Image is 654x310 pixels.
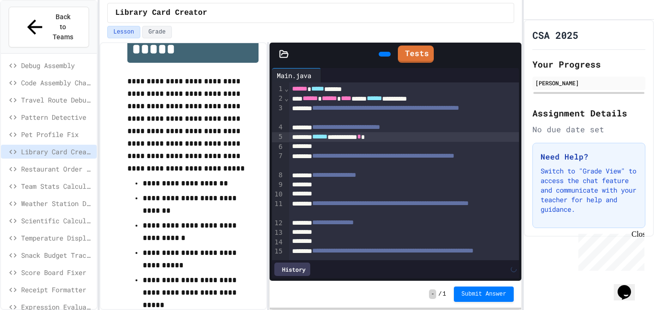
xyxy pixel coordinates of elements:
[541,166,637,214] p: Switch to "Grade View" to access the chat feature and communicate with your teacher for help and ...
[462,290,507,298] span: Submit Answer
[21,216,93,226] span: Scientific Calculator
[272,180,284,190] div: 9
[272,238,284,247] div: 14
[272,218,284,228] div: 12
[21,250,93,260] span: Snack Budget Tracker
[21,112,93,122] span: Pattern Detective
[532,28,578,42] h1: CSA 2025
[272,142,284,152] div: 6
[21,198,93,208] span: Weather Station Debugger
[52,12,74,42] span: Back to Teams
[107,26,140,38] button: Lesson
[272,70,316,80] div: Main.java
[443,290,446,298] span: 1
[272,199,284,218] div: 11
[272,171,284,180] div: 8
[21,181,93,191] span: Team Stats Calculator
[532,57,645,71] h2: Your Progress
[115,7,207,19] span: Library Card Creator
[541,151,637,162] h3: Need Help?
[284,94,289,102] span: Fold line
[4,4,66,61] div: Chat with us now!Close
[272,103,284,123] div: 3
[272,68,321,82] div: Main.java
[272,228,284,238] div: 13
[21,78,93,88] span: Code Assembly Challenge
[274,263,310,276] div: History
[532,124,645,135] div: No due date set
[614,272,644,300] iframe: chat widget
[21,164,93,174] span: Restaurant Order System
[142,26,172,38] button: Grade
[21,147,93,157] span: Library Card Creator
[438,290,441,298] span: /
[532,106,645,120] h2: Assignment Details
[272,123,284,132] div: 4
[272,151,284,171] div: 7
[272,84,284,94] div: 1
[21,95,93,105] span: Travel Route Debugger
[272,94,284,103] div: 2
[454,287,514,302] button: Submit Answer
[284,85,289,92] span: Fold line
[429,289,436,299] span: -
[272,132,284,142] div: 5
[272,190,284,199] div: 10
[575,230,644,271] iframe: chat widget
[398,46,434,63] a: Tests
[272,247,284,266] div: 15
[21,285,93,295] span: Receipt Formatter
[21,60,93,70] span: Debug Assembly
[21,267,93,277] span: Score Board Fixer
[9,7,89,47] button: Back to Teams
[21,129,93,139] span: Pet Profile Fix
[535,79,643,87] div: [PERSON_NAME]
[21,233,93,243] span: Temperature Display Fix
